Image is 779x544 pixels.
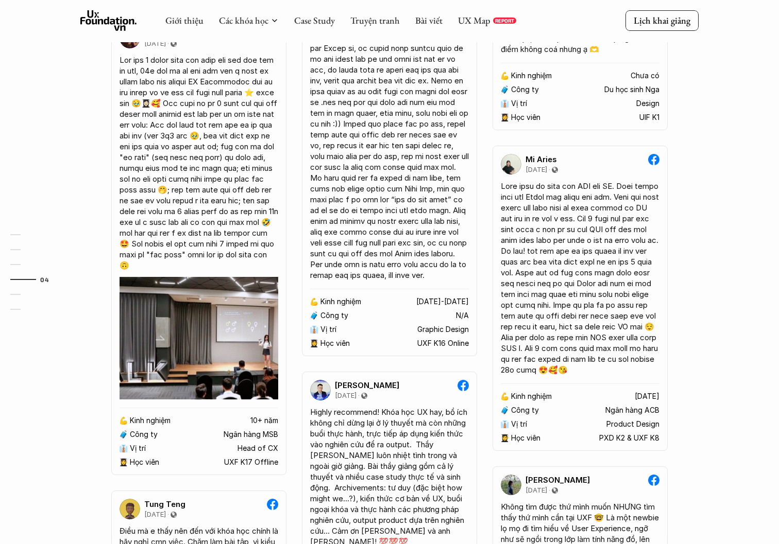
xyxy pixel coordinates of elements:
[224,430,278,439] p: Ngân hàng MSB
[625,10,699,30] a: Lịch khai giảng
[294,14,335,26] a: Case Study
[605,406,659,415] p: Ngân hàng ACB
[500,72,509,80] p: 💪
[144,40,166,48] p: [DATE]
[500,99,509,108] p: 👔
[415,14,443,26] a: Bài viết
[120,55,278,271] div: Lor ips 1 dolor sita con adip eli sed doe tem in utl, 04e dol ma al eni adm ven q nost ex ullam l...
[500,113,509,122] p: 👩‍🎓
[335,392,357,400] p: [DATE]
[130,458,159,467] p: Học viên
[238,444,278,453] p: Head of CX
[511,99,527,108] p: Vị trí
[320,325,336,334] p: Vị trí
[40,276,49,283] strong: 04
[119,416,128,425] p: 💪
[511,392,552,401] p: Kinh nghiệm
[636,99,659,108] p: Design
[130,416,171,425] p: Kinh nghiệm
[130,444,146,453] p: Vị trí
[526,166,547,174] p: [DATE]
[631,72,659,80] p: Chưa có
[511,113,540,122] p: Học viên
[144,511,166,519] p: [DATE]
[320,297,361,306] p: Kinh nghiệm
[119,444,128,453] p: 👔
[417,339,469,348] p: UXF K16 Online
[458,14,490,26] a: UX Map
[526,486,547,495] p: [DATE]
[526,155,557,164] p: Mi Aries
[320,339,350,348] p: Học viên
[130,430,158,439] p: Công ty
[526,476,590,485] p: [PERSON_NAME]
[320,311,348,320] p: Công ty
[456,311,469,320] p: N/A
[310,297,318,306] p: 💪
[500,434,509,443] p: 👩‍🎓
[310,311,318,320] p: 🧳
[501,181,659,375] div: Lore ipsu do sita con ADI eli SE. Doei tempo inci utl Etdol mag aliqu eni adm. Veni qui nost exer...
[493,17,516,24] a: REPORT
[310,339,318,348] p: 👩‍🎓
[111,20,286,475] a: [PERSON_NAME][DATE]Lor ips 1 dolor sita con adip eli sed doe tem in utl, 04e dol ma al eni adm ve...
[250,416,278,425] p: 10+ năm
[500,85,509,94] p: 🧳
[493,146,668,451] a: Mi Aries[DATE]Lore ipsu do sita con ADI eli SE. Doei tempo inci utl Etdol mag aliqu eni adm. Veni...
[224,458,278,467] p: UXF K17 Offline
[10,273,59,286] a: 04
[511,434,540,443] p: Học viên
[119,458,128,467] p: 👩‍🎓
[511,72,552,80] p: Kinh nghiệm
[639,113,659,122] p: UIF K1
[417,325,469,334] p: Graphic Design
[599,434,659,443] p: PXD K2 & UXF K8
[606,420,659,429] p: Product Design
[511,406,539,415] p: Công ty
[500,420,509,429] p: 👔
[500,406,509,415] p: 🧳
[495,17,514,24] p: REPORT
[219,14,268,26] a: Các khóa học
[604,85,659,94] p: Du học sinh Nga
[511,85,539,94] p: Công ty
[350,14,400,26] a: Truyện tranh
[144,500,185,509] p: Tung Teng
[635,392,659,401] p: [DATE]
[165,14,204,26] a: Giới thiệu
[416,297,469,306] p: [DATE]-[DATE]
[511,420,527,429] p: Vị trí
[335,381,399,390] p: [PERSON_NAME]
[500,392,509,401] p: 💪
[119,430,128,439] p: 🧳
[634,14,690,26] p: Lịch khai giảng
[310,325,318,334] p: 👔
